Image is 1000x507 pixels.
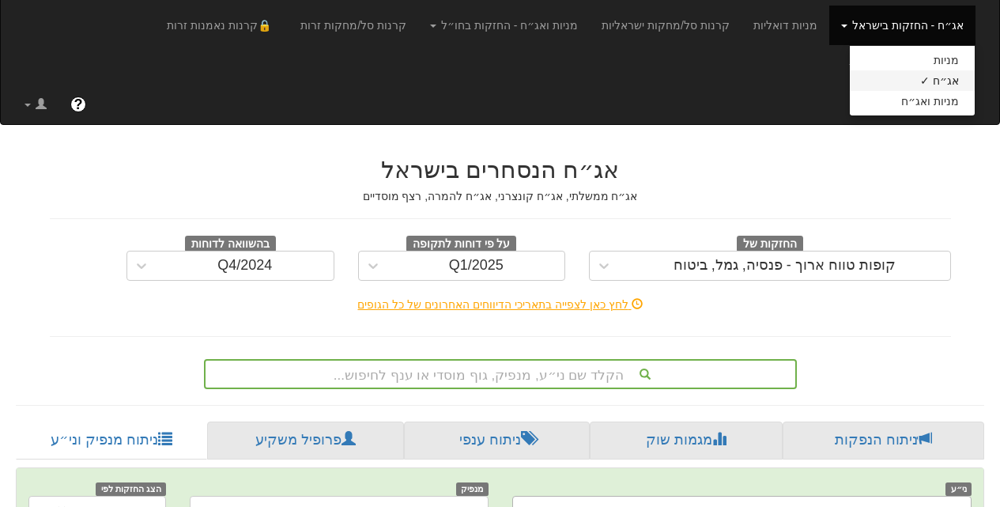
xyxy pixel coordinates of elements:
[50,157,951,183] h2: אג״ח הנסחרים בישראל
[850,70,975,91] a: אג״ח ✓
[456,482,489,496] span: מנפיק
[50,191,951,202] h5: אג״ח ממשלתי, אג״ח קונצרני, אג״ח להמרה, רצף מוסדיים
[737,236,803,253] span: החזקות של
[96,482,165,496] span: הצג החזקות לפי
[418,6,590,45] a: מניות ואג״ח - החזקות בחו״ל
[742,6,829,45] a: מניות דואליות
[185,236,276,253] span: בהשוואה לדוחות
[674,258,896,274] div: קופות טווח ארוך - פנסיה, גמל, ביטוח
[829,6,975,45] a: אג״ח - החזקות בישראל
[449,258,504,274] div: Q1/2025
[590,6,742,45] a: קרנות סל/מחקות ישראליות
[850,50,975,70] a: מניות
[406,236,516,253] span: על פי דוחות לתקופה
[837,45,975,85] a: 🔒 נכסים אלטרנטיבים
[206,361,795,388] div: הקלד שם ני״ע, מנפיק, גוף מוסדי או ענף לחיפוש...
[217,258,272,274] div: Q4/2024
[289,6,418,45] a: קרנות סל/מחקות זרות
[404,422,590,460] a: ניתוח ענפי
[783,422,984,460] a: ניתוח הנפקות
[945,482,972,496] span: ני״ע
[590,422,782,460] a: מגמות שוק
[155,6,289,45] a: 🔒קרנות נאמנות זרות
[16,422,207,460] a: ניתוח מנפיק וני״ע
[850,91,975,112] a: מניות ואג״ח
[849,45,975,116] ul: אג״ח - החזקות בישראל
[58,85,98,124] a: ?
[207,422,403,460] a: פרופיל משקיע
[74,96,82,112] span: ?
[38,297,963,312] div: לחץ כאן לצפייה בתאריכי הדיווחים האחרונים של כל הגופים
